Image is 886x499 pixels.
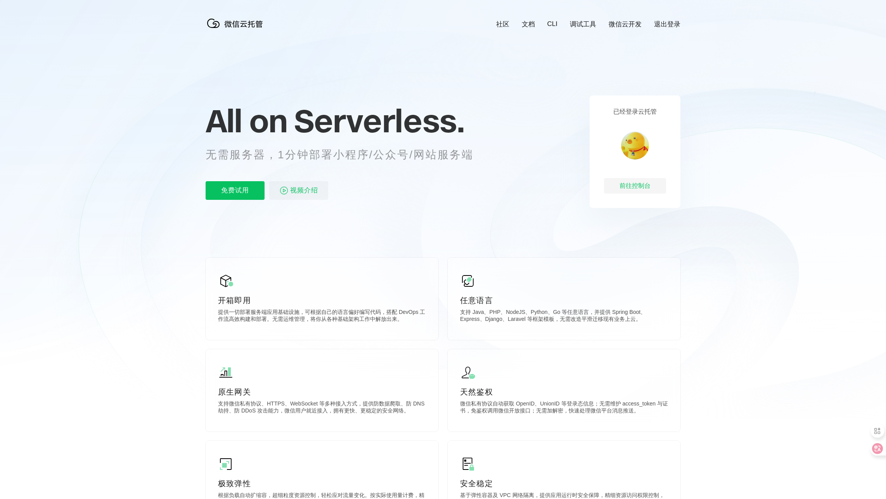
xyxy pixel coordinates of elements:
[218,386,426,397] p: 原生网关
[206,181,265,200] p: 免费试用
[279,186,289,195] img: video_play.svg
[460,309,668,324] p: 支持 Java、PHP、NodeJS、Python、Go 等任意语言，并提供 Spring Boot、Express、Django、Laravel 等框架模板，无需改造平滑迁移现有业务上云。
[218,295,426,306] p: 开箱即用
[604,178,666,194] div: 前往控制台
[609,20,642,29] a: 微信云开发
[654,20,680,29] a: 退出登录
[290,181,318,200] span: 视频介绍
[460,478,668,489] p: 安全稳定
[460,386,668,397] p: 天然鉴权
[206,26,268,32] a: 微信云托管
[218,309,426,324] p: 提供一切部署服务端应用基础设施，可根据自己的语言偏好编写代码，搭配 DevOps 工作流高效构建和部署。无需运维管理，将你从各种基础架构工作中解放出来。
[218,400,426,416] p: 支持微信私有协议、HTTPS、WebSocket 等多种接入方式，提供防数据爬取、防 DNS 劫持、防 DDoS 攻击能力，微信用户就近接入，拥有更快、更稳定的安全网络。
[218,478,426,489] p: 极致弹性
[206,101,287,140] span: All on
[496,20,509,29] a: 社区
[206,16,268,31] img: 微信云托管
[570,20,596,29] a: 调试工具
[460,295,668,306] p: 任意语言
[460,400,668,416] p: 微信私有协议自动获取 OpenID、UnionID 等登录态信息；无需维护 access_token 与证书，免鉴权调用微信开放接口；无需加解密，快速处理微信平台消息推送。
[547,20,557,28] a: CLI
[206,147,488,163] p: 无需服务器，1分钟部署小程序/公众号/网站服务端
[613,108,657,116] p: 已经登录云托管
[522,20,535,29] a: 文档
[294,101,464,140] span: Serverless.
